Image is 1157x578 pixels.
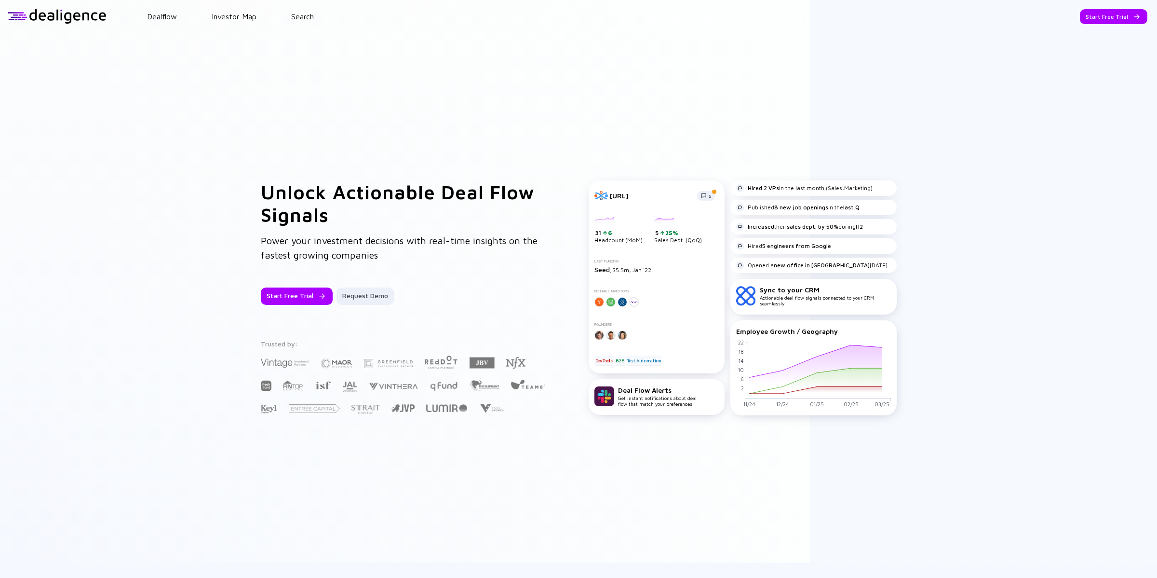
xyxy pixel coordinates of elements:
strong: 5 engineers from Google [762,242,831,249]
strong: sales dept. by 50% [787,223,838,230]
div: Actionable deal flow signals connected to your CRM seamlessly [760,286,891,306]
img: Viola Growth [479,404,504,413]
img: Lumir Ventures [426,404,467,412]
img: The Elephant [470,380,499,391]
tspan: 01/25 [809,401,823,407]
img: FINTOP Capital [283,380,303,391]
div: DevTools [594,356,614,365]
div: Trusted by: [261,340,547,348]
img: NFX [506,357,525,369]
img: Entrée Capital [289,404,340,413]
button: Start Free Trial [1080,9,1147,24]
a: Investor Map [212,12,256,21]
img: Greenfield Partners [364,359,413,368]
div: 5 [655,229,702,237]
tspan: 2 [740,385,743,391]
a: Search [291,12,314,21]
strong: Increased [748,223,774,230]
tspan: 10 [738,367,743,373]
img: JBV Capital [470,357,495,369]
h1: Unlock Actionable Deal Flow Signals [261,180,550,226]
img: JAL Ventures [342,382,357,392]
strong: Hired 2 VPs [748,184,779,192]
div: Published in the [736,204,860,211]
tspan: 14 [738,357,743,363]
tspan: 11/24 [743,401,755,407]
div: Hired [736,242,831,250]
div: in the last month (Sales,Marketing) [736,184,873,192]
strong: H2 [856,223,863,230]
img: Key1 Capital [261,405,277,414]
div: 6 [607,229,612,236]
strong: last Q [843,204,860,211]
button: Request Demo [336,288,394,305]
button: Start Free Trial [261,288,333,305]
img: Vintage Investment Partners [261,358,309,369]
span: Seed, [594,265,612,274]
tspan: 6 [740,376,743,382]
div: Notable Investors [594,289,719,293]
img: Red Dot Capital Partners [424,354,458,370]
tspan: 02/25 [843,401,858,407]
img: Team8 [511,379,545,389]
div: Sales Dept. (QoQ) [654,216,702,244]
span: Power your investment decisions with real-time insights on the fastest growing companies [261,235,538,261]
a: Dealflow [147,12,177,21]
tspan: 03/25 [874,401,889,407]
img: Maor Investments [321,356,352,372]
div: 31 [595,229,643,237]
strong: new office in [GEOGRAPHIC_DATA] [774,261,870,269]
strong: 8 new job openings [774,204,828,211]
div: Headcount (MoM) [594,216,643,244]
div: Employee Growth / Geography [736,327,891,335]
tspan: 18 [738,348,743,354]
div: 25% [664,229,678,236]
div: Sync to your CRM [760,286,891,294]
div: their during [736,223,863,231]
div: [URL] [610,192,691,200]
div: B2B [615,356,625,365]
tspan: 22 [738,339,743,345]
div: Deal Flow Alerts [618,386,697,394]
img: Israel Secondary Fund [315,381,331,389]
img: Vinthera [369,382,418,391]
div: Opened a [DATE] [736,261,888,269]
div: Founders [594,322,719,327]
div: $5.5m, Jan `22 [594,265,719,274]
div: Last Funding [594,259,719,263]
img: Q Fund [430,380,458,392]
div: Get instant notifications about deal flow that match your preferences [618,386,697,407]
div: Test Automation [626,356,662,365]
tspan: 12/24 [776,401,789,407]
img: Jerusalem Venture Partners [391,404,415,412]
img: Strait Capital [351,405,380,414]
